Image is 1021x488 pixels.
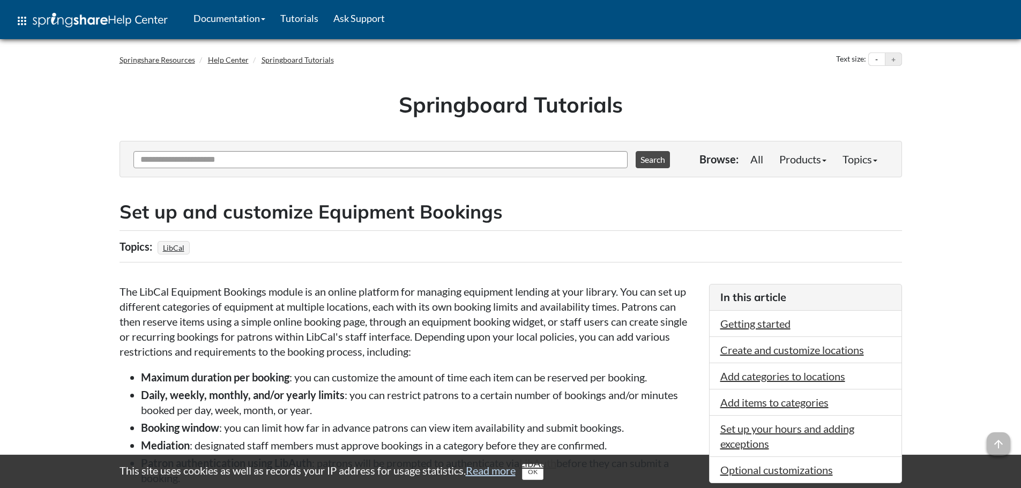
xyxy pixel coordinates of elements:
[141,370,698,385] li: : you can customize the amount of time each item can be reserved per booking.
[720,463,833,476] a: Optional customizations
[161,240,186,256] a: LibCal
[109,463,913,480] div: This site uses cookies as well as records your IP address for usage statistics.
[120,199,902,225] h2: Set up and customize Equipment Bookings
[208,55,249,64] a: Help Center
[33,13,108,27] img: Springshare
[720,370,845,382] a: Add categories to locations
[141,456,312,469] strong: Patron authentication using LibAuth
[262,55,334,64] a: Springboard Tutorials
[771,148,834,170] a: Products
[16,14,28,27] span: apps
[987,433,1010,446] a: arrow_upward
[8,5,175,37] a: apps Help Center
[720,396,829,409] a: Add items to categories
[742,148,771,170] a: All
[885,53,901,66] button: Increase text size
[720,290,891,305] h3: In this article
[519,456,556,469] a: LibAuth
[834,148,885,170] a: Topics
[141,439,190,452] strong: Mediation
[120,284,698,359] p: The LibCal Equipment Bookings module is an online platform for managing equipment lending at your...
[141,421,219,434] strong: Booking window
[636,151,670,168] button: Search
[128,89,894,119] h1: Springboard Tutorials
[720,343,864,356] a: Create and customize locations
[720,317,791,330] a: Getting started
[720,422,854,450] a: Set up your hours and adding exceptions
[869,53,885,66] button: Decrease text size
[141,388,345,401] strong: Daily, weekly, monthly, and/or yearly limits
[326,5,392,32] a: Ask Support
[699,152,739,167] p: Browse:
[141,455,698,485] li: : patrons will be prompted to authenticate via before they can submit a booking.
[141,371,289,384] strong: Maximum duration per booking
[273,5,326,32] a: Tutorials
[120,236,155,257] div: Topics:
[834,52,868,66] div: Text size:
[987,432,1010,456] span: arrow_upward
[141,387,698,417] li: : you can restrict patrons to a certain number of bookings and/or minutes booked per day, week, m...
[141,420,698,435] li: : you can limit how far in advance patrons can view item availability and submit bookings.
[141,438,698,453] li: : designated staff members must approve bookings in a category before they are confirmed.
[186,5,273,32] a: Documentation
[108,12,168,26] span: Help Center
[120,55,195,64] a: Springshare Resources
